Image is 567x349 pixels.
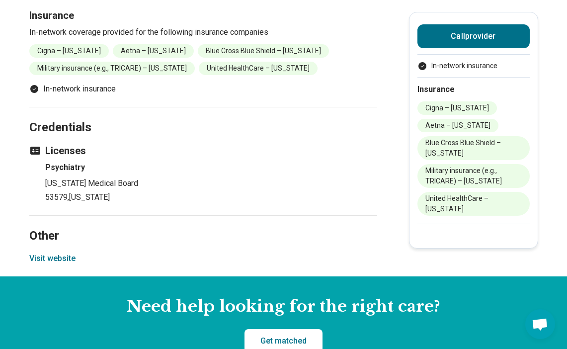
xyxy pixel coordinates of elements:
li: Blue Cross Blue Shield – [US_STATE] [198,44,329,58]
li: Military insurance (e.g., TRICARE) – [US_STATE] [417,164,530,188]
h4: Psychiatry [45,162,377,174]
li: In-network insurance [29,83,377,95]
span: , [US_STATE] [68,192,110,202]
li: Cigna – [US_STATE] [417,101,497,115]
li: Cigna – [US_STATE] [29,44,109,58]
p: In-network coverage provided for the following insurance companies [29,26,377,38]
p: [US_STATE] Medical Board [45,177,377,189]
button: Callprovider [417,24,530,48]
h3: Insurance [29,8,377,22]
ul: Payment options [29,83,377,95]
li: Military insurance (e.g., TRICARE) – [US_STATE] [29,62,195,75]
h2: Need help looking for the right care? [8,296,559,317]
h2: Insurance [417,84,530,95]
h2: Other [29,204,377,245]
li: Aetna – [US_STATE] [417,119,498,132]
li: Blue Cross Blue Shield – [US_STATE] [417,136,530,160]
button: Visit website [29,253,76,264]
h2: Credentials [29,95,377,136]
li: In-network insurance [417,61,530,71]
li: Aetna – [US_STATE] [113,44,194,58]
div: Open chat [525,309,555,339]
h3: Licenses [29,144,377,158]
ul: Payment options [417,61,530,71]
li: United HealthCare – [US_STATE] [199,62,318,75]
p: 53579 [45,191,377,203]
li: United HealthCare – [US_STATE] [417,192,530,216]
